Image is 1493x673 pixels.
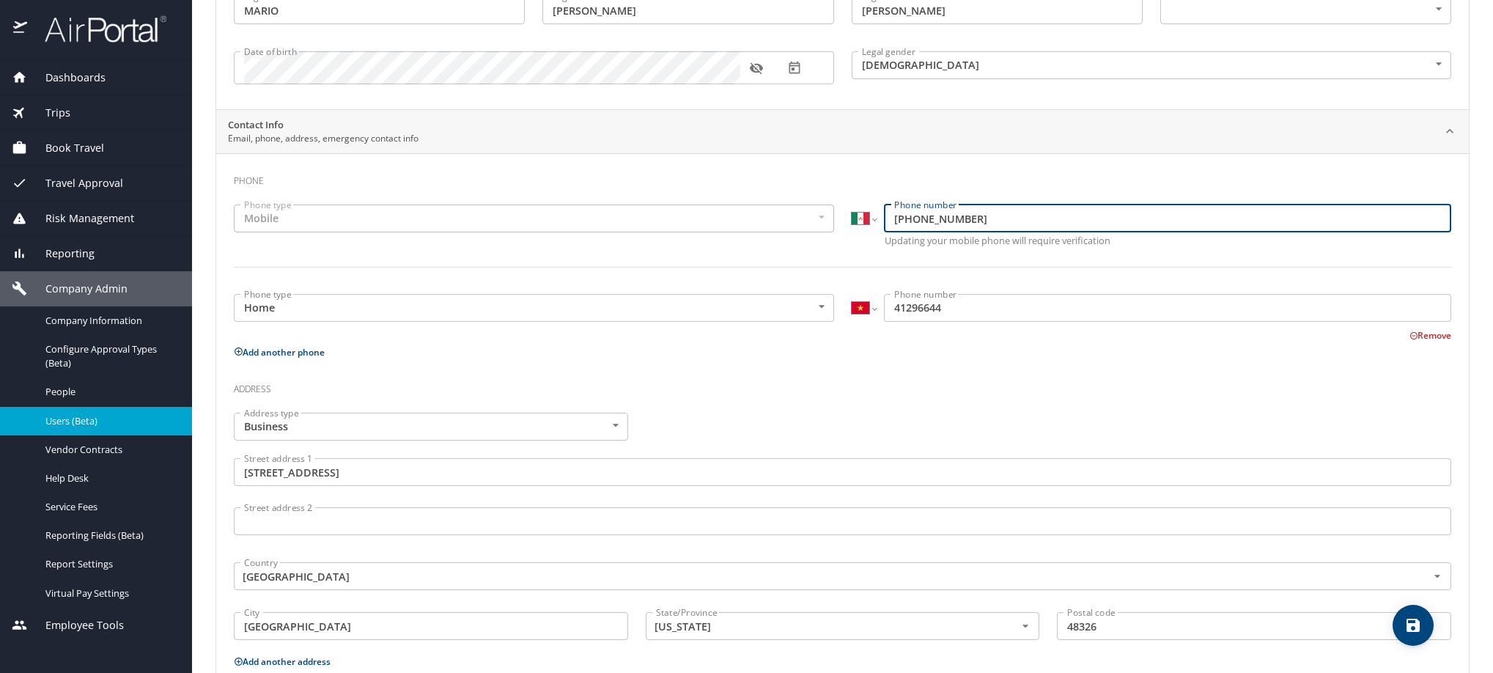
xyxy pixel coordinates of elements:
[45,471,174,485] span: Help Desk
[27,210,134,227] span: Risk Management
[234,205,834,232] div: Mobile
[27,281,128,297] span: Company Admin
[234,413,628,441] div: Business
[45,557,174,571] span: Report Settings
[27,105,70,121] span: Trips
[45,586,174,600] span: Virtual Pay Settings
[45,500,174,514] span: Service Fees
[27,70,106,86] span: Dashboards
[29,15,166,43] img: airportal-logo.png
[1017,617,1034,635] button: Open
[852,51,1452,79] div: [DEMOGRAPHIC_DATA]
[27,140,104,156] span: Book Travel
[27,175,123,191] span: Travel Approval
[27,246,95,262] span: Reporting
[45,443,174,457] span: Vendor Contracts
[45,414,174,428] span: Users (Beta)
[234,294,834,322] div: Home
[45,385,174,399] span: People
[234,655,331,668] button: Add another address
[1409,329,1451,342] button: Remove
[228,132,419,145] p: Email, phone, address, emergency contact info
[885,236,1452,246] p: Updating your mobile phone will require verification
[1429,567,1446,585] button: Open
[45,314,174,328] span: Company Information
[45,529,174,543] span: Reporting Fields (Beta)
[216,110,1469,154] div: Contact InfoEmail, phone, address, emergency contact info
[234,346,325,358] button: Add another phone
[228,118,419,133] h2: Contact Info
[13,15,29,43] img: icon-airportal.png
[45,342,174,370] span: Configure Approval Types (Beta)
[1393,605,1434,646] button: save
[234,165,1451,190] h3: Phone
[234,373,1451,398] h3: Address
[27,617,124,633] span: Employee Tools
